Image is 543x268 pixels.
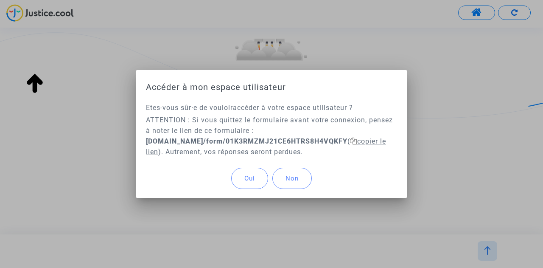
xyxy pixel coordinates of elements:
[146,116,393,156] span: ATTENTION : Si vous quittez le formulaire avant votre connexion, pensez à noter le lien de ce for...
[233,104,353,112] span: accéder à votre espace utilisateur ?
[146,104,233,112] span: Etes-vous sûr·e de vouloir
[231,168,268,189] button: Oui
[146,80,397,94] h1: Accéder à mon espace utilisateur
[272,168,312,189] button: Non
[146,137,347,145] b: [DOMAIN_NAME]/form/01K3RMZMJ21CE6HTRS8H4VQKFY
[285,175,299,182] span: Non
[146,137,386,156] span: copier le lien
[244,175,255,182] span: Oui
